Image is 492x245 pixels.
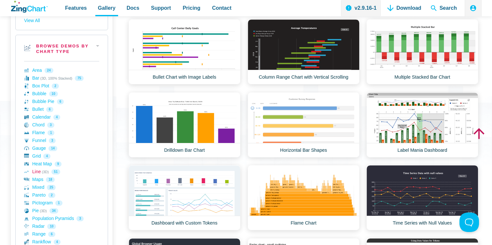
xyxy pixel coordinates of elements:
a: Horizontal Bar Shapes [248,92,360,158]
a: Multiple Stacked Bar Chart [366,19,478,84]
span: Support [151,4,171,12]
a: ZingChart Logo. Click to return to the homepage [11,1,48,13]
a: Drilldown Bar Chart [129,92,240,158]
h2: Browse Demos By Chart Type [16,35,108,61]
a: Dashboard with Custom Tokens [129,165,240,230]
span: Gallery [98,4,116,12]
span: Contact [212,4,232,12]
a: Time Series with Null Values [366,165,478,230]
a: Label Mania Dashboard [366,92,478,158]
a: Flame Chart [248,165,360,230]
a: Column Range Chart with Vertical Scrolling [248,19,360,84]
span: Features [65,4,87,12]
iframe: Toggle Customer Support [459,213,479,232]
a: Bullet Chart with Image Labels [129,19,240,84]
a: View All [24,17,99,25]
span: Docs [127,4,139,12]
span: Pricing [183,4,200,12]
